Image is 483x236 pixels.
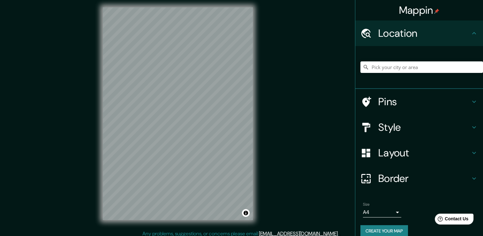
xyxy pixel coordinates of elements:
[434,9,439,14] img: pin-icon.png
[103,7,253,220] canvas: Map
[355,166,483,191] div: Border
[242,209,250,217] button: Toggle attribution
[355,89,483,114] div: Pins
[378,27,470,40] h4: Location
[378,121,470,134] h4: Style
[355,140,483,166] div: Layout
[360,61,483,73] input: Pick your city or area
[378,95,470,108] h4: Pins
[378,146,470,159] h4: Layout
[363,202,370,207] label: Size
[355,114,483,140] div: Style
[355,20,483,46] div: Location
[363,207,401,217] div: A4
[399,4,440,17] h4: Mappin
[426,211,476,229] iframe: Help widget launcher
[378,172,470,185] h4: Border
